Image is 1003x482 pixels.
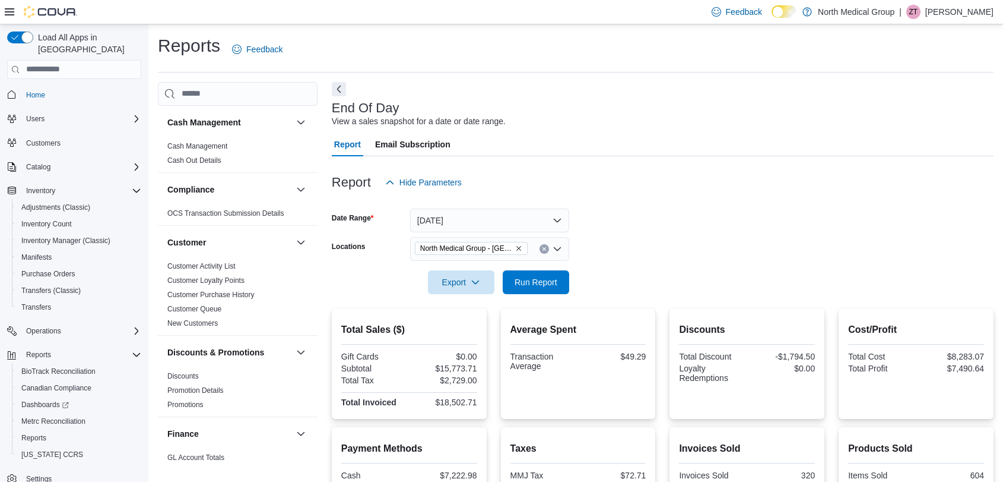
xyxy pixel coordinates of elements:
[21,367,96,376] span: BioTrack Reconciliation
[167,276,245,285] a: Customer Loyalty Points
[332,175,371,190] h3: Report
[167,156,221,165] span: Cash Out Details
[2,182,146,199] button: Inventory
[17,250,141,264] span: Manifests
[21,184,141,198] span: Inventory
[17,234,115,248] a: Inventory Manager (Classic)
[167,305,221,313] a: Customer Queue
[679,352,744,361] div: Total Discount
[17,283,141,298] span: Transfers (Classic)
[26,186,55,196] span: Inventory
[334,133,361,156] span: Report
[341,364,407,373] div: Subtotal
[17,448,88,462] a: [US_STATE] CCRS
[294,235,308,250] button: Customer
[510,352,576,371] div: Transaction Average
[21,236,110,245] span: Inventory Manager (Classic)
[2,134,146,152] button: Customers
[17,398,74,412] a: Dashboards
[899,5,902,19] p: |
[12,249,146,266] button: Manifests
[158,206,318,225] div: Compliance
[332,82,346,96] button: Next
[17,448,141,462] span: Washington CCRS
[167,291,255,299] a: Customer Purchase History
[399,177,462,188] span: Hide Parameters
[24,6,77,18] img: Cova
[167,346,264,358] h3: Discounts & Promotions
[167,346,291,358] button: Discounts & Promotions
[580,471,646,480] div: $72.71
[17,431,51,445] a: Reports
[26,114,45,124] span: Users
[925,5,994,19] p: [PERSON_NAME]
[679,364,744,383] div: Loyalty Redemptions
[167,262,236,270] a: Customer Activity List
[21,383,91,393] span: Canadian Compliance
[580,352,646,361] div: $49.29
[679,471,744,480] div: Invoices Sold
[26,90,45,100] span: Home
[21,348,141,362] span: Reports
[17,381,96,395] a: Canadian Compliance
[167,184,291,196] button: Compliance
[167,276,245,285] span: Customer Loyalty Points
[332,242,366,251] label: Locations
[294,182,308,197] button: Compliance
[21,303,51,312] span: Transfers
[167,142,227,150] a: Cash Management
[553,244,562,254] button: Open list of options
[17,200,95,215] a: Adjustments (Classic)
[21,269,75,279] span: Purchase Orders
[906,5,921,19] div: Zachary Tebeau
[17,200,141,215] span: Adjustments (Classic)
[12,232,146,249] button: Inventory Manager (Classic)
[818,5,894,19] p: North Medical Group
[380,171,466,194] button: Hide Parameters
[919,352,984,361] div: $8,283.07
[167,401,204,409] a: Promotions
[167,386,224,395] span: Promotion Details
[12,396,146,413] a: Dashboards
[21,400,69,409] span: Dashboards
[167,371,199,381] span: Discounts
[17,283,85,298] a: Transfers (Classic)
[167,428,199,440] h3: Finance
[12,199,146,216] button: Adjustments (Classic)
[167,372,199,380] a: Discounts
[294,345,308,360] button: Discounts & Promotions
[21,433,46,443] span: Reports
[510,471,576,480] div: MMJ Tax
[227,37,287,61] a: Feedback
[158,259,318,335] div: Customer
[21,253,52,262] span: Manifests
[17,414,90,429] a: Metrc Reconciliation
[21,219,72,229] span: Inventory Count
[411,398,477,407] div: $18,502.71
[510,323,646,337] h2: Average Spent
[167,319,218,327] a: New Customers
[411,352,477,361] div: $0.00
[167,428,291,440] button: Finance
[848,471,913,480] div: Items Sold
[726,6,762,18] span: Feedback
[167,453,224,462] a: GL Account Totals
[21,417,85,426] span: Metrc Reconciliation
[341,398,396,407] strong: Total Invoiced
[294,427,308,441] button: Finance
[2,86,146,103] button: Home
[158,139,318,172] div: Cash Management
[167,141,227,151] span: Cash Management
[539,244,549,254] button: Clear input
[332,213,374,223] label: Date Range
[17,217,77,231] a: Inventory Count
[21,348,56,362] button: Reports
[167,156,221,165] a: Cash Out Details
[411,364,477,373] div: $15,773.71
[26,326,61,336] span: Operations
[167,116,291,128] button: Cash Management
[26,350,51,360] span: Reports
[158,369,318,417] div: Discounts & Promotions
[410,209,569,232] button: [DATE]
